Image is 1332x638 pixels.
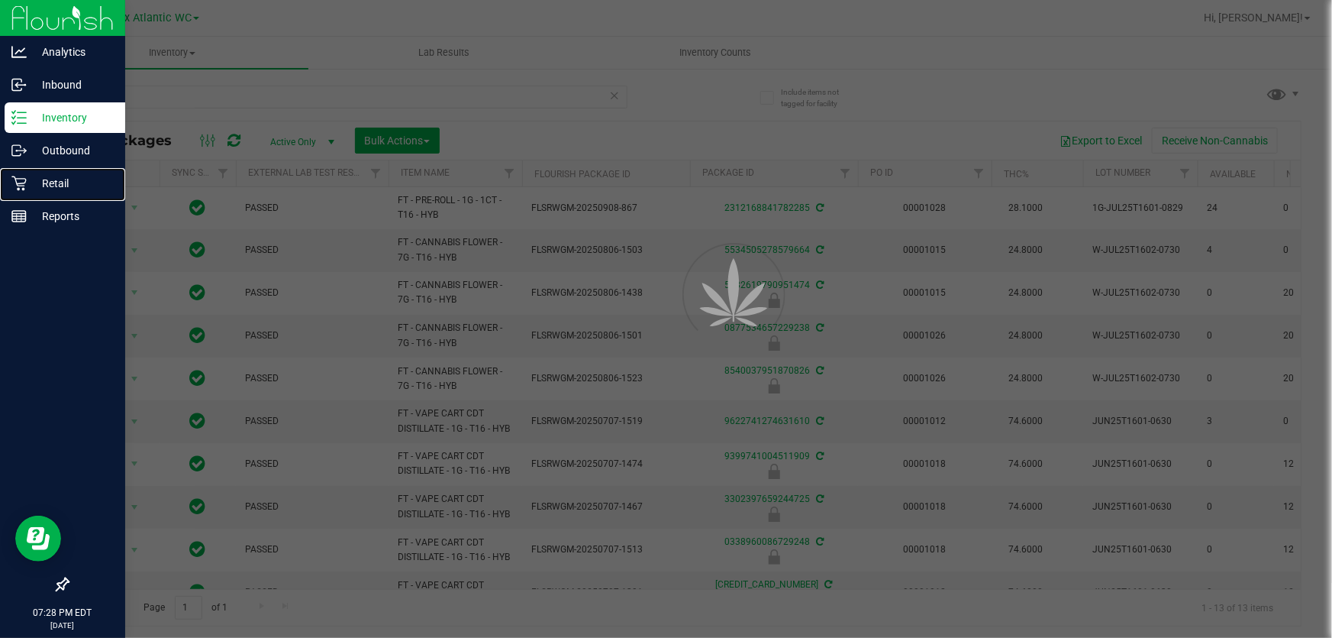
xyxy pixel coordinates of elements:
[27,108,118,127] p: Inventory
[27,141,118,160] p: Outbound
[11,77,27,92] inline-svg: Inbound
[7,606,118,620] p: 07:28 PM EDT
[11,209,27,224] inline-svg: Reports
[11,143,27,158] inline-svg: Outbound
[27,43,118,61] p: Analytics
[27,76,118,94] p: Inbound
[15,516,61,562] iframe: Resource center
[11,176,27,191] inline-svg: Retail
[7,620,118,631] p: [DATE]
[27,174,118,193] p: Retail
[11,44,27,60] inline-svg: Analytics
[11,110,27,125] inline-svg: Inventory
[27,207,118,225] p: Reports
